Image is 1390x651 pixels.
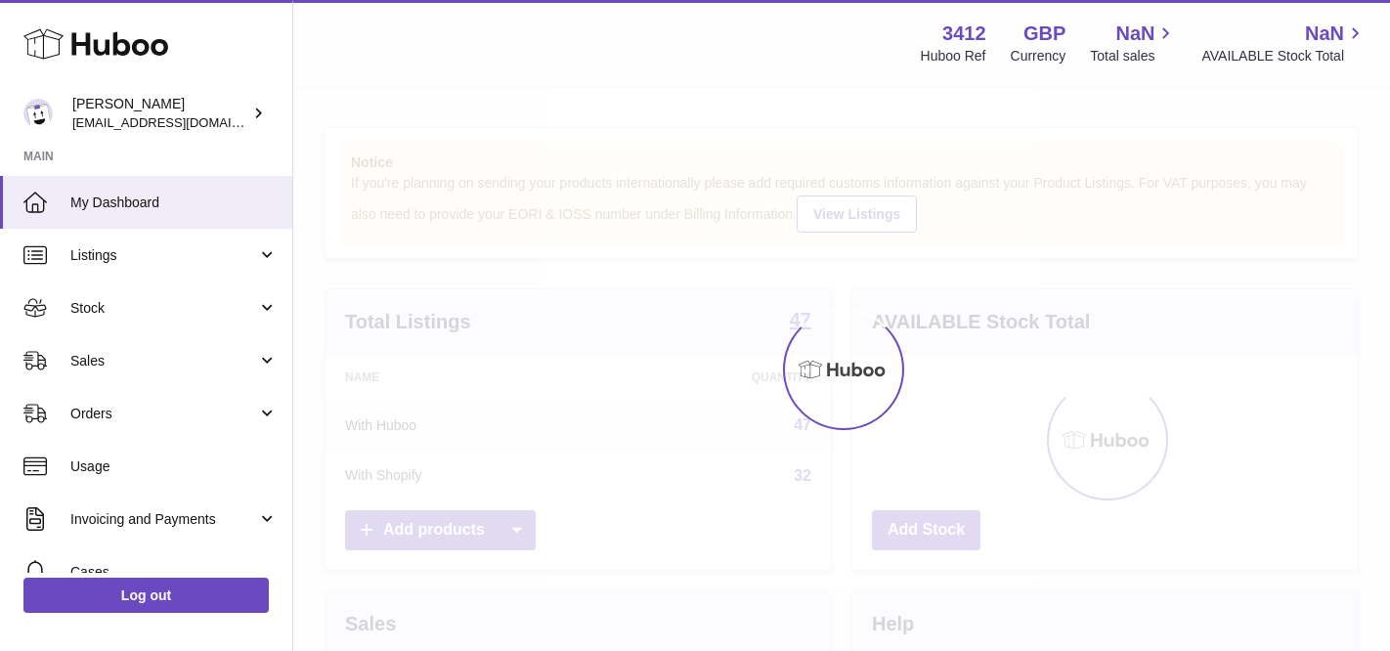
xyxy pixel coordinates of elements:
a: NaN AVAILABLE Stock Total [1201,21,1367,65]
span: Usage [70,457,278,476]
span: Listings [70,246,257,265]
span: Orders [70,405,257,423]
span: Invoicing and Payments [70,510,257,529]
strong: 3412 [942,21,986,47]
div: Currency [1011,47,1066,65]
span: Total sales [1090,47,1177,65]
a: NaN Total sales [1090,21,1177,65]
span: NaN [1305,21,1344,47]
span: My Dashboard [70,194,278,212]
div: [PERSON_NAME] [72,95,248,132]
span: NaN [1115,21,1154,47]
span: Sales [70,352,257,370]
div: Huboo Ref [921,47,986,65]
strong: GBP [1023,21,1065,47]
img: info@beeble.buzz [23,99,53,128]
span: Stock [70,299,257,318]
span: AVAILABLE Stock Total [1201,47,1367,65]
a: Log out [23,578,269,613]
span: Cases [70,563,278,582]
span: [EMAIL_ADDRESS][DOMAIN_NAME] [72,114,287,130]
